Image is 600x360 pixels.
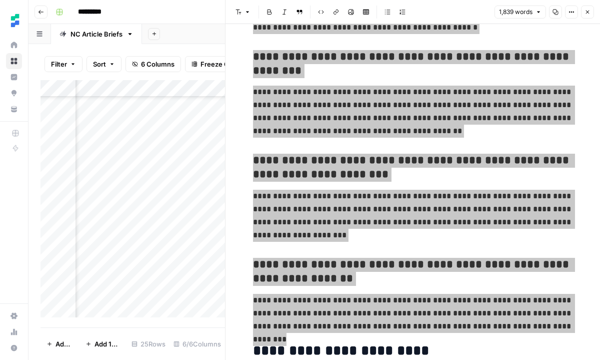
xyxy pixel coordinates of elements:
[200,59,252,69] span: Freeze Columns
[6,324,22,340] a: Usage
[127,336,169,352] div: 25 Rows
[70,29,122,39] div: NC Article Briefs
[79,336,127,352] button: Add 10 Rows
[86,56,121,72] button: Sort
[6,308,22,324] a: Settings
[93,59,106,69] span: Sort
[44,56,82,72] button: Filter
[55,339,73,349] span: Add Row
[6,85,22,101] a: Opportunities
[40,336,79,352] button: Add Row
[51,59,67,69] span: Filter
[141,59,174,69] span: 6 Columns
[51,24,142,44] a: NC Article Briefs
[6,8,22,33] button: Workspace: Ten Speed
[6,12,24,30] img: Ten Speed Logo
[6,69,22,85] a: Insights
[94,339,121,349] span: Add 10 Rows
[6,37,22,53] a: Home
[494,6,546,19] button: 1,839 words
[125,56,181,72] button: 6 Columns
[499,8,532,17] span: 1,839 words
[6,101,22,117] a: Your Data
[6,340,22,356] button: Help + Support
[169,336,225,352] div: 6/6 Columns
[6,53,22,69] a: Browse
[185,56,258,72] button: Freeze Columns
